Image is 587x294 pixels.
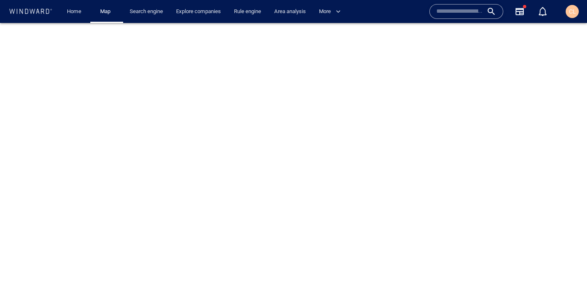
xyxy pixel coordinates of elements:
[564,3,580,20] button: CL
[569,8,576,15] span: CL
[231,5,264,19] a: Rule engine
[538,7,548,16] div: Notification center
[64,5,85,19] a: Home
[126,5,166,19] a: Search engine
[316,5,348,19] button: More
[97,5,117,19] a: Map
[173,5,224,19] a: Explore companies
[61,5,87,19] button: Home
[271,5,309,19] a: Area analysis
[319,7,341,16] span: More
[552,257,581,288] iframe: Chat
[94,5,120,19] button: Map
